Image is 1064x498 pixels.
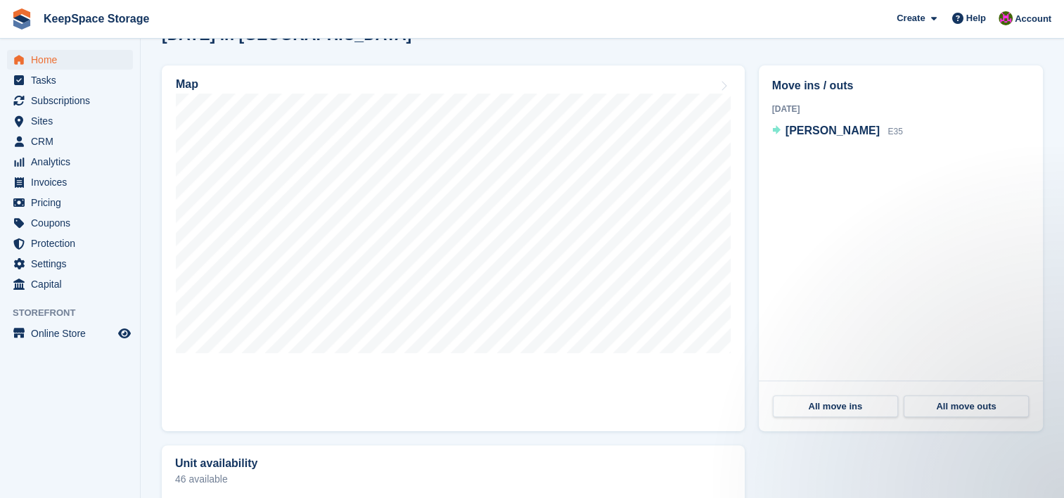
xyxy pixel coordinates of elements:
a: menu [7,111,133,131]
h2: Map [176,78,198,91]
a: menu [7,274,133,294]
a: menu [7,193,133,212]
a: menu [7,234,133,253]
img: John Fletcher [999,11,1013,25]
a: menu [7,152,133,172]
p: 46 available [175,474,731,484]
span: Pricing [31,193,115,212]
a: Map [162,65,745,431]
div: [DATE] [772,103,1030,115]
h2: Unit availability [175,457,257,470]
span: Invoices [31,172,115,192]
span: Subscriptions [31,91,115,110]
span: Capital [31,274,115,294]
span: Account [1015,12,1051,26]
a: menu [7,213,133,233]
span: Protection [31,234,115,253]
span: CRM [31,132,115,151]
a: menu [7,91,133,110]
span: Create [897,11,925,25]
a: menu [7,172,133,192]
a: All move outs [904,395,1029,418]
a: [PERSON_NAME] E35 [772,122,903,141]
span: Settings [31,254,115,274]
span: Help [966,11,986,25]
a: KeepSpace Storage [38,7,155,30]
span: Analytics [31,152,115,172]
a: menu [7,70,133,90]
a: menu [7,50,133,70]
span: [PERSON_NAME] [786,124,880,136]
span: Online Store [31,324,115,343]
a: menu [7,254,133,274]
a: menu [7,132,133,151]
a: All move ins [773,395,898,418]
span: E35 [887,127,902,136]
a: menu [7,324,133,343]
span: Sites [31,111,115,131]
a: Preview store [116,325,133,342]
span: Coupons [31,213,115,233]
h2: Move ins / outs [772,77,1030,94]
span: Storefront [13,306,140,320]
span: Tasks [31,70,115,90]
img: stora-icon-8386f47178a22dfd0bd8f6a31ec36ba5ce8667c1dd55bd0f319d3a0aa187defe.svg [11,8,32,30]
span: Home [31,50,115,70]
